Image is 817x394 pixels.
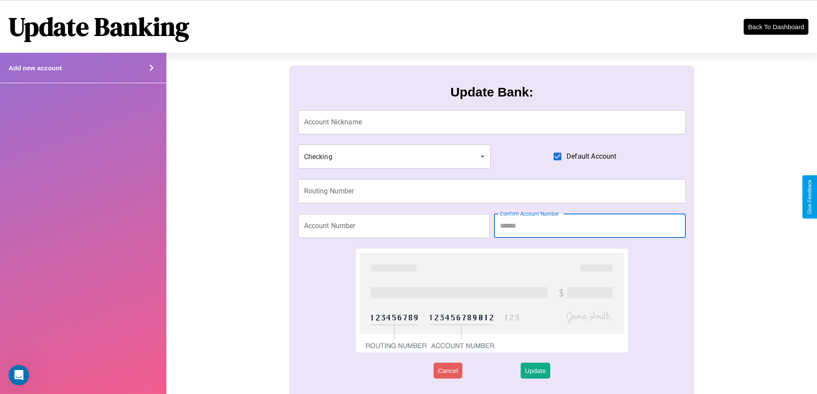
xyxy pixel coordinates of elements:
[807,180,813,214] div: Give Feedback
[450,85,533,99] h3: Update Bank:
[567,151,616,162] span: Default Account
[434,363,462,379] button: Cancel
[9,365,29,385] iframe: Intercom live chat
[9,64,62,72] h4: Add new account
[521,363,550,379] button: Update
[298,144,491,168] div: Checking
[356,249,627,352] img: check
[500,210,559,217] label: Confirm Account Number
[9,9,189,44] h1: Update Banking
[744,19,808,35] button: Back To Dashboard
